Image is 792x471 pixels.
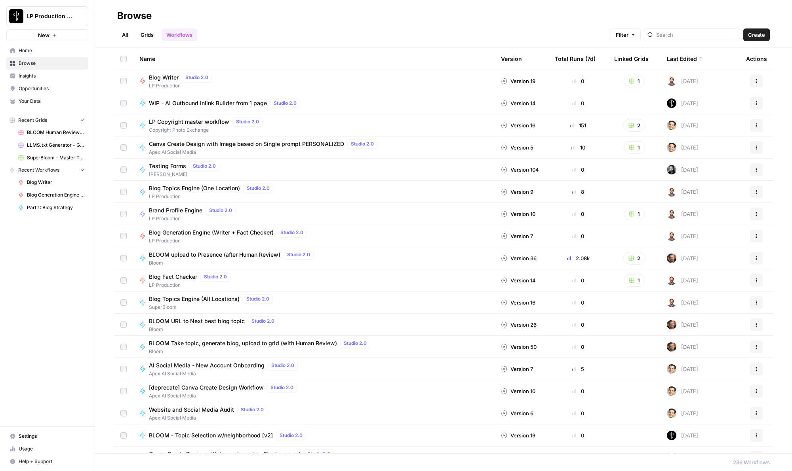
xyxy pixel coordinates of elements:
span: Studio 2.0 [351,140,374,148]
span: BLOOM Human Review (ver2) [27,129,85,136]
a: Blog WriterStudio 2.0LP Production [139,73,488,89]
img: j7temtklz6amjwtjn5shyeuwpeb0 [667,121,676,130]
span: LP Production [149,215,239,222]
a: Canva Create Design with Image based on Single promptStudio 2.0Apex AI Social Media [139,449,488,466]
div: 0 [555,321,602,329]
span: LP Production Workloads [27,12,74,20]
div: [DATE] [667,187,698,197]
button: 1 [624,75,645,87]
span: Apex AI Social Media [149,414,270,422]
a: Blog Writer [15,176,88,189]
button: Filter [611,28,641,41]
img: ek1x7jvswsmo9dhftwa1xhhhh80n [667,320,676,329]
div: Version 7 [501,365,533,373]
span: Studio 2.0 [251,318,274,325]
span: Recent Grids [18,117,47,124]
span: Apex AI Social Media [149,392,300,399]
div: 0 [555,431,602,439]
span: Studio 2.0 [280,229,303,236]
span: Recent Workflows [18,166,59,174]
a: Blog Topics Engine (All Locations)Studio 2.0SuperBloom [139,294,488,311]
a: Canva Create Design with Image based on Single prompt PERSONALIZEDStudio 2.0Apex AI Social Media [139,139,488,156]
span: Blog Writer [149,74,179,81]
a: Blog Fact CheckerStudio 2.0LP Production [139,272,488,289]
div: Version 26 [501,321,537,329]
span: Filter [616,31,628,39]
div: Version 50 [501,343,537,351]
span: LP Production [149,82,215,89]
button: Help + Support [6,455,88,468]
a: Website and Social Media AuditStudio 2.0Apex AI Social Media [139,405,488,422]
span: Your Data [19,98,85,105]
div: 10 [555,144,602,151]
span: SuperBloom [149,304,276,311]
div: 0 [555,99,602,107]
button: 1 [624,141,645,154]
input: Search [656,31,737,39]
span: Studio 2.0 [247,185,270,192]
span: BLOOM URL to Next best blog topic [149,317,245,325]
div: Version 10 [501,210,535,218]
div: 5 [555,365,602,373]
img: ek1x7jvswsmo9dhftwa1xhhhh80n [667,342,676,352]
div: [DATE] [667,76,698,86]
img: fdbthlkohqvq3b2ybzi3drh0kqcb [667,187,676,197]
div: 151 [555,121,602,129]
div: Version 7 [501,232,533,240]
img: fdbthlkohqvq3b2ybzi3drh0kqcb [667,231,676,241]
a: Blog Generation Engine (Writer + Fact Checker)Studio 2.0LP Production [139,228,488,244]
a: Insights [6,70,88,82]
div: [DATE] [667,431,698,440]
a: BLOOM URL to Next best blog topicStudio 2.0Bloom [139,316,488,333]
span: Blog Generation Engine (Writer + Fact Checker) [149,229,274,236]
a: Home [6,44,88,57]
span: Studio 2.0 [241,406,264,413]
span: Studio 2.0 [209,207,232,214]
span: Apex AI Social Media [149,149,381,156]
div: Version 36 [501,254,537,262]
span: Testing Forms [149,162,186,170]
div: 0 [555,409,602,417]
img: fdbthlkohqvq3b2ybzi3drh0kqcb [667,276,676,285]
img: j7temtklz6amjwtjn5shyeuwpeb0 [667,364,676,374]
img: ek1x7jvswsmo9dhftwa1xhhhh80n [667,253,676,263]
span: Studio 2.0 [236,118,259,125]
div: Version [501,48,522,70]
div: [DATE] [667,298,698,307]
div: [DATE] [667,409,698,418]
span: Studio 2.0 [193,163,216,170]
img: s490wiz4j6jcuzx6yvvs5e0w4nek [667,431,676,440]
span: Opportunities [19,85,85,92]
a: LLMS.txt Generator - Grid [15,139,88,151]
a: WIP - AI Outbound Inlink Builder from 1 pageStudio 2.0 [139,98,488,108]
button: Recent Workflows [6,164,88,176]
span: Bloom [149,259,317,267]
span: Blog Topics Engine (One Location) [149,184,240,192]
span: BLOOM - Topic Selection w/neighborhood [v2] [149,431,273,439]
span: Usage [19,445,85,452]
span: LP Production [149,237,310,244]
button: 2 [623,252,645,265]
span: BLOOM Take topic, generate blog, upload to grid (with Human Review) [149,339,337,347]
button: Create [743,28,770,41]
a: Grids [136,28,158,41]
div: [DATE] [667,453,698,462]
a: Your Data [6,95,88,108]
span: Canva Create Design with Image based on Single prompt PERSONALIZED [149,140,344,148]
img: LP Production Workloads Logo [9,9,23,23]
a: Blog Topics Engine (One Location)Studio 2.0LP Production [139,183,488,200]
div: [DATE] [667,364,698,374]
span: Blog Fact Checker [149,273,197,281]
a: Settings [6,430,88,443]
img: fdbthlkohqvq3b2ybzi3drh0kqcb [667,76,676,86]
span: Settings [19,433,85,440]
button: 1 [624,208,645,220]
a: Testing FormsStudio 2.0[PERSON_NAME] [139,161,488,178]
a: AI Social Media - New Account OnboardingStudio 2.0Apex AI Social Media [139,361,488,377]
a: BLOOM upload to Presence (after Human Review)Studio 2.0Bloom [139,250,488,267]
span: Website and Social Media Audit [149,406,234,414]
span: Insights [19,72,85,79]
img: j7temtklz6amjwtjn5shyeuwpeb0 [667,453,676,462]
span: Apex AI Social Media [149,370,301,377]
img: j7temtklz6amjwtjn5shyeuwpeb0 [667,409,676,418]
